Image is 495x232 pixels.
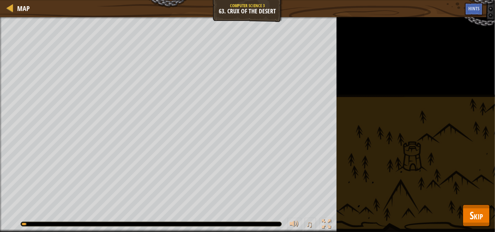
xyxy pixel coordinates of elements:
[17,4,30,13] span: Map
[306,219,313,229] span: ♫
[463,205,490,227] button: Skip
[305,218,316,232] button: ♫
[468,5,480,12] span: Hints
[319,218,333,232] button: Toggle fullscreen
[14,4,30,13] a: Map
[288,218,301,232] button: Adjust volume
[470,208,483,222] span: Skip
